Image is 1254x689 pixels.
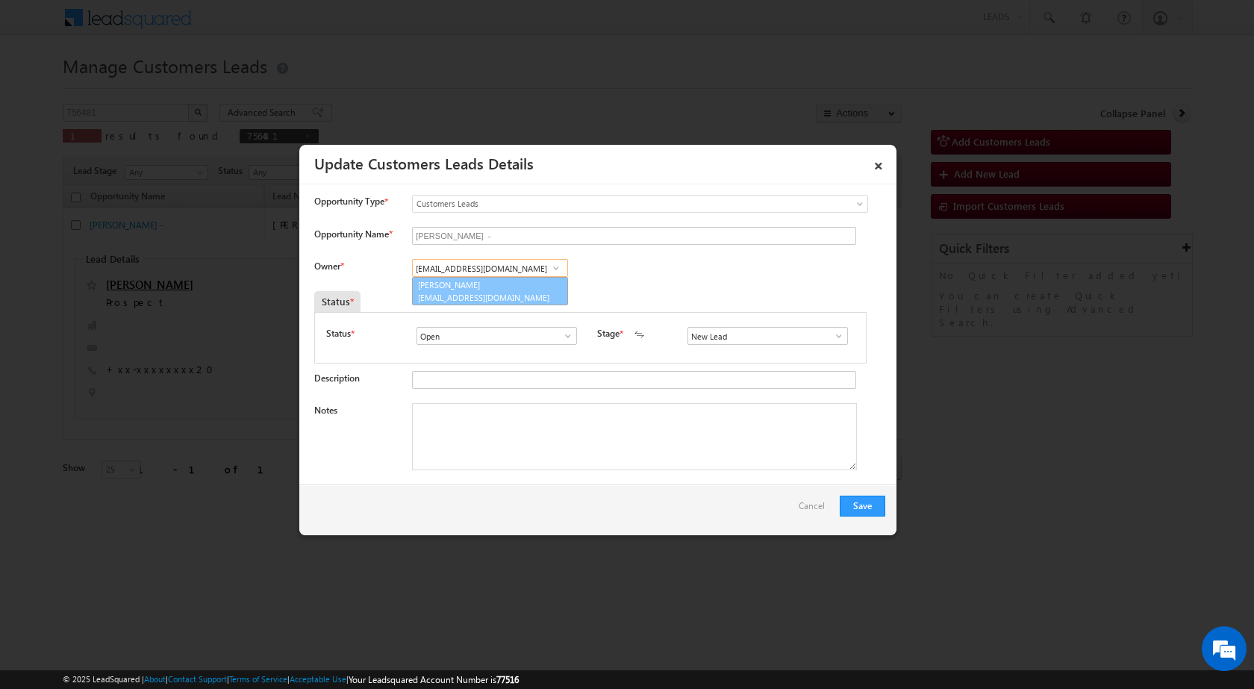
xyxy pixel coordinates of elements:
[546,261,565,275] a: Show All Items
[144,674,166,684] a: About
[417,327,577,345] input: Type to Search
[349,674,519,685] span: Your Leadsquared Account Number is
[314,195,384,208] span: Opportunity Type
[412,259,568,277] input: Type to Search
[555,328,573,343] a: Show All Items
[314,152,534,173] a: Update Customers Leads Details
[229,674,287,684] a: Terms of Service
[78,78,251,98] div: Chat with us now
[413,197,807,211] span: Customers Leads
[63,673,519,687] span: © 2025 LeadSquared | | | | |
[25,78,63,98] img: d_60004797649_company_0_60004797649
[496,674,519,685] span: 77516
[314,291,361,312] div: Status
[597,327,620,340] label: Stage
[168,674,227,684] a: Contact Support
[245,7,281,43] div: Minimize live chat window
[314,405,337,416] label: Notes
[326,327,351,340] label: Status
[412,277,568,305] a: [PERSON_NAME]
[290,674,346,684] a: Acceptable Use
[314,372,360,384] label: Description
[314,228,392,240] label: Opportunity Name
[314,261,343,272] label: Owner
[866,150,891,176] a: ×
[799,496,832,524] a: Cancel
[19,138,272,447] textarea: Type your message and hit 'Enter'
[687,327,848,345] input: Type to Search
[840,496,885,517] button: Save
[412,195,868,213] a: Customers Leads
[203,460,271,480] em: Start Chat
[826,328,844,343] a: Show All Items
[418,292,552,303] span: [EMAIL_ADDRESS][DOMAIN_NAME]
